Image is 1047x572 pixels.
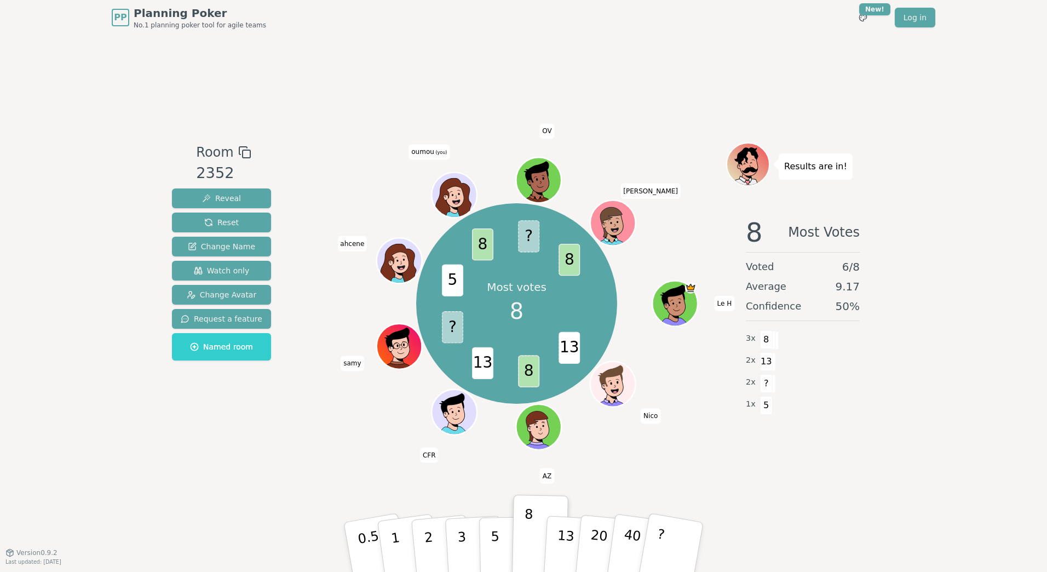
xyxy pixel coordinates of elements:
[16,548,57,557] span: Version 0.9.2
[172,309,271,329] button: Request a feature
[784,159,847,174] p: Results are in!
[788,219,860,245] span: Most Votes
[746,376,756,388] span: 2 x
[715,296,735,311] span: Click to change your name
[746,279,786,294] span: Average
[559,243,580,275] span: 8
[187,289,257,300] span: Change Avatar
[5,559,61,565] span: Last updated: [DATE]
[842,259,860,274] span: 6 / 8
[472,347,493,379] span: 13
[835,279,860,294] span: 9.17
[518,220,539,252] span: ?
[190,341,253,352] span: Named room
[442,311,463,343] span: ?
[196,142,233,162] span: Room
[895,8,935,27] a: Log in
[181,313,262,324] span: Request a feature
[540,468,554,484] span: Click to change your name
[620,184,681,199] span: Click to change your name
[433,174,475,216] button: Click to change your avatar
[442,264,463,296] span: 5
[760,352,773,371] span: 13
[134,5,266,21] span: Planning Poker
[641,408,660,424] span: Click to change your name
[409,144,450,159] span: Click to change your name
[188,241,255,252] span: Change Name
[760,374,773,393] span: ?
[539,123,554,139] span: Click to change your name
[487,279,546,295] p: Most votes
[420,448,439,463] span: Click to change your name
[510,295,523,328] span: 8
[5,548,57,557] button: Version0.9.2
[196,162,251,185] div: 2352
[337,236,367,251] span: Click to change your name
[172,261,271,281] button: Watch only
[746,398,756,410] span: 1 x
[746,299,801,314] span: Confidence
[114,11,126,24] span: PP
[134,21,266,30] span: No.1 planning poker tool for agile teams
[559,331,580,363] span: 13
[523,506,533,565] p: 8
[112,5,266,30] a: PPPlanning PokerNo.1 planning poker tool for agile teams
[194,265,250,276] span: Watch only
[746,219,763,245] span: 8
[746,354,756,367] span: 2 x
[172,213,271,232] button: Reset
[172,188,271,208] button: Reveal
[341,356,364,371] span: Click to change your name
[518,355,539,387] span: 8
[859,3,890,15] div: New!
[204,217,239,228] span: Reset
[472,228,493,260] span: 8
[760,330,773,349] span: 8
[684,282,696,294] span: Le H is the host
[836,299,860,314] span: 50 %
[172,333,271,361] button: Named room
[434,150,447,155] span: (you)
[746,333,756,345] span: 3 x
[202,193,241,204] span: Reveal
[746,259,774,274] span: Voted
[760,396,773,415] span: 5
[172,237,271,256] button: Change Name
[172,285,271,305] button: Change Avatar
[853,8,873,27] button: New!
